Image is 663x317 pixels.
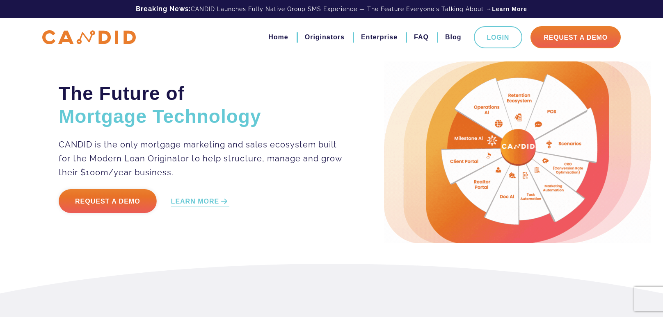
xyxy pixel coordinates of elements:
a: Blog [445,30,462,44]
a: Originators [305,30,345,44]
a: Request A Demo [530,26,621,48]
h2: The Future of [59,82,343,128]
a: Home [268,30,288,44]
img: Candid Hero Image [384,61,651,243]
a: LEARN MORE [171,197,230,206]
p: CANDID is the only mortgage marketing and sales ecosystem built for the Modern Loan Originator to... [59,138,343,179]
b: Breaking News: [136,5,191,13]
a: Learn More [492,5,527,13]
img: CANDID APP [42,30,136,45]
a: Login [474,26,523,48]
span: Mortgage Technology [59,106,261,127]
a: Enterprise [361,30,398,44]
a: FAQ [414,30,429,44]
a: Request a Demo [59,189,157,213]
